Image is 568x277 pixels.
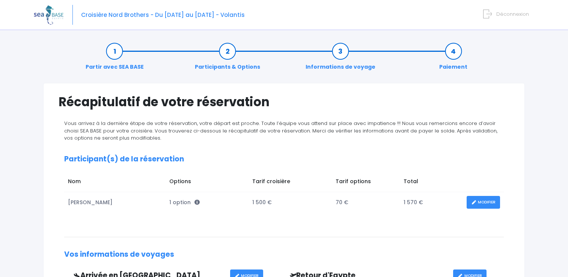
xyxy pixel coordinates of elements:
span: Déconnexion [496,11,529,18]
td: Nom [64,174,166,192]
td: 1 570 € [400,192,463,213]
a: Informations de voyage [302,47,379,71]
span: 1 option [169,199,200,206]
h2: Vos informations de voyages [64,250,504,259]
td: 1 500 € [249,192,332,213]
td: [PERSON_NAME] [64,192,166,213]
a: Partir avec SEA BASE [82,47,148,71]
td: Options [166,174,249,192]
td: 70 € [332,192,400,213]
h2: Participant(s) de la réservation [64,155,504,164]
span: Vous arrivez à la dernière étape de votre réservation, votre départ est proche. Toute l’équipe vo... [64,120,497,142]
td: Total [400,174,463,192]
a: Paiement [435,47,471,71]
span: Croisière Nord Brothers - Du [DATE] au [DATE] - Volantis [81,11,245,19]
a: MODIFIER [467,196,500,209]
td: Tarif options [332,174,400,192]
td: Tarif croisière [249,174,332,192]
a: Participants & Options [191,47,264,71]
h1: Récapitulatif de votre réservation [59,95,509,109]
